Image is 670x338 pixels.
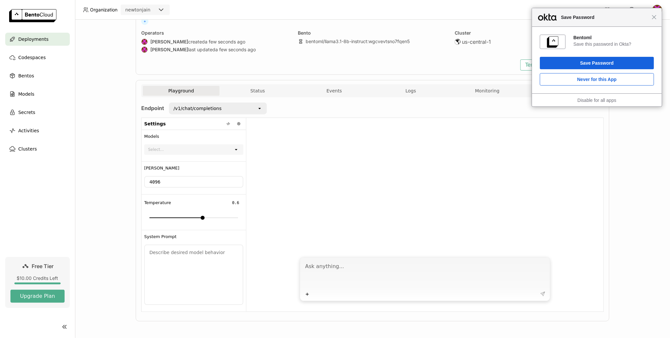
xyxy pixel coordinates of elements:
a: Clusters [5,142,70,155]
button: Events [296,86,373,96]
button: Status [220,86,296,96]
a: Docs [604,7,623,13]
span: Save Password [558,13,652,21]
div: /v1/chat/completions [174,105,221,112]
img: Newton Jain [142,39,147,45]
div: newtonjain [125,7,150,13]
input: Selected /v1/chat/completions. [222,105,223,112]
strong: [PERSON_NAME] [150,39,188,45]
button: Save Password [540,57,654,69]
div: $10.00 Credits Left [10,275,65,281]
span: a few seconds ago [205,39,245,45]
a: Models [5,88,70,101]
span: [PERSON_NAME] [144,166,179,171]
span: a few seconds ago [215,47,256,53]
div: Bento [298,30,447,36]
strong: Endpoint [141,105,164,111]
img: Newton Jain [652,5,662,15]
div: Cluster [455,30,604,36]
span: Models [144,134,159,139]
span: Clusters [18,145,37,153]
button: Revisions [525,86,602,96]
span: Activities [18,127,39,135]
div: Bentoml [573,35,654,40]
div: Operators [141,30,290,36]
button: Never for this App [540,73,654,86]
div: Settings [142,118,246,130]
span: + [141,18,148,25]
span: Free Tier [32,263,54,269]
button: Upgrade Plan [10,290,65,303]
span: Secrets [18,108,35,116]
img: logo [9,9,56,22]
span: System Prompt [144,234,176,239]
svg: open [257,106,262,111]
input: Selected newtonjain. [151,7,152,13]
span: Logs [405,88,416,94]
a: Deployments [5,33,70,46]
a: Bentos [5,69,70,82]
button: Terminate [520,59,556,71]
img: 8DHkthAAAABklEQVQDAPzYy7AaJxvwAAAAAElFTkSuQmCC [547,36,558,48]
svg: open [234,147,239,152]
span: Codespaces [18,54,46,61]
span: Deployments [18,35,49,43]
span: Bentos [18,72,34,80]
svg: Plus [305,292,310,297]
a: Codespaces [5,51,70,64]
a: Secrets [5,106,70,119]
div: Help [629,7,646,13]
button: Playground [143,86,220,96]
button: Monitoring [449,86,526,96]
div: bentoml/llama3.1-8b-instruct : wgcvevtsno7fqen5 [306,39,410,44]
span: Docs [612,7,623,13]
span: us-central-1 [462,39,491,45]
span: Models [18,90,34,98]
a: Activities [5,124,70,137]
div: Select... [148,146,164,153]
div: Save this password in Okta? [573,41,654,47]
span: Organization [90,7,117,13]
a: Free Tier$10.00 Credits LeftUpgrade Plan [5,257,70,308]
div: created [141,39,290,45]
div: last updated [141,46,290,53]
input: Temperature [228,199,243,207]
a: Disable for all apps [577,98,616,103]
span: Close [652,15,657,20]
span: Temperature [144,200,171,205]
strong: [PERSON_NAME] [150,47,188,53]
span: Help [636,7,646,13]
img: Newton Jain [142,47,147,53]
